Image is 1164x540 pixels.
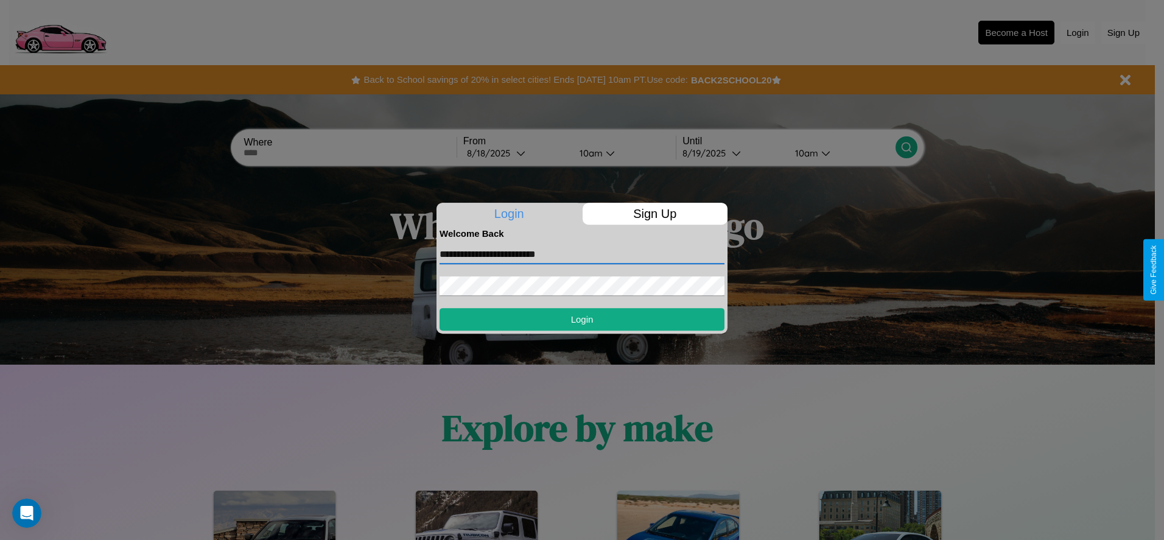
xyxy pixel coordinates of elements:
button: Login [440,308,724,331]
h4: Welcome Back [440,228,724,239]
iframe: Intercom live chat [12,499,41,528]
div: Give Feedback [1149,245,1158,295]
p: Sign Up [583,203,728,225]
p: Login [436,203,582,225]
